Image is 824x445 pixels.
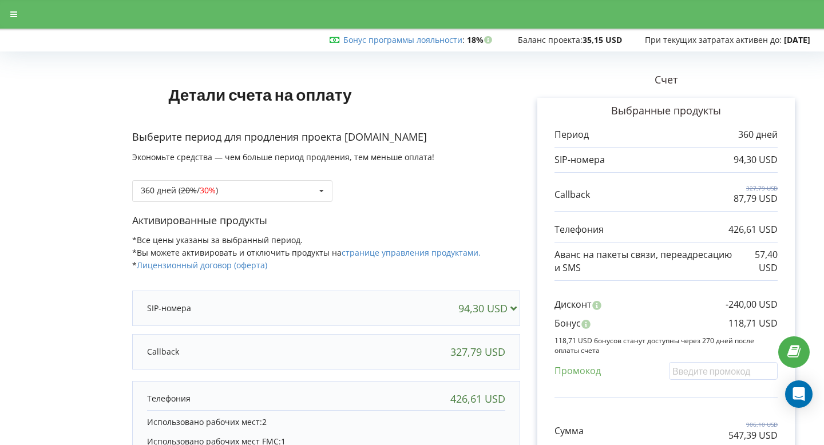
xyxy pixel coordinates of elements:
[728,420,778,428] p: 906,10 USD
[132,130,520,145] p: Выберите период для продления проекта [DOMAIN_NAME]
[181,185,197,196] s: 20%
[342,247,481,258] a: странице управления продуктами.
[147,303,191,314] p: SIP-номера
[450,393,505,404] div: 426,61 USD
[132,67,389,122] h1: Детали счета на оплату
[554,248,738,275] p: Аванс на пакеты связи, переадресацию и SMS
[343,34,462,45] a: Бонус программы лояльности
[554,298,592,311] p: Дисконт
[147,416,505,428] p: Использовано рабочих мест:
[738,128,778,141] p: 360 дней
[784,34,810,45] strong: [DATE]
[728,223,778,236] p: 426,61 USD
[343,34,465,45] span: :
[132,213,520,228] p: Активированные продукты
[554,364,601,378] p: Промокод
[132,152,434,162] span: Экономьте средства — чем больше период продления, тем меньше оплата!
[726,298,778,311] p: -240,00 USD
[137,260,267,271] a: Лицензионный договор (оферта)
[734,184,778,192] p: 327,79 USD
[467,34,495,45] strong: 18%
[458,303,522,314] div: 94,30 USD
[728,429,778,442] p: 547,39 USD
[147,346,179,357] p: Callback
[141,186,218,194] div: 360 дней ( / )
[147,393,191,404] p: Телефония
[450,346,505,357] div: 327,79 USD
[132,235,303,245] span: *Все цены указаны за выбранный период.
[520,73,812,88] p: Счет
[262,416,267,427] span: 2
[583,34,622,45] strong: 35,15 USD
[132,247,481,258] span: *Вы можете активировать и отключить продукты на
[734,192,778,205] p: 87,79 USD
[554,317,581,330] p: Бонус
[734,153,778,166] p: 94,30 USD
[554,153,605,166] p: SIP-номера
[200,185,216,196] span: 30%
[738,248,778,275] p: 57,40 USD
[645,34,782,45] span: При текущих затратах активен до:
[554,223,604,236] p: Телефония
[554,336,778,355] p: 118,71 USD бонусов станут доступны через 270 дней после оплаты счета
[554,104,778,118] p: Выбранные продукты
[669,362,778,380] input: Введите промокод
[728,317,778,330] p: 118,71 USD
[554,188,590,201] p: Callback
[554,424,584,438] p: Сумма
[554,128,589,141] p: Период
[518,34,583,45] span: Баланс проекта:
[785,380,813,408] div: Open Intercom Messenger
